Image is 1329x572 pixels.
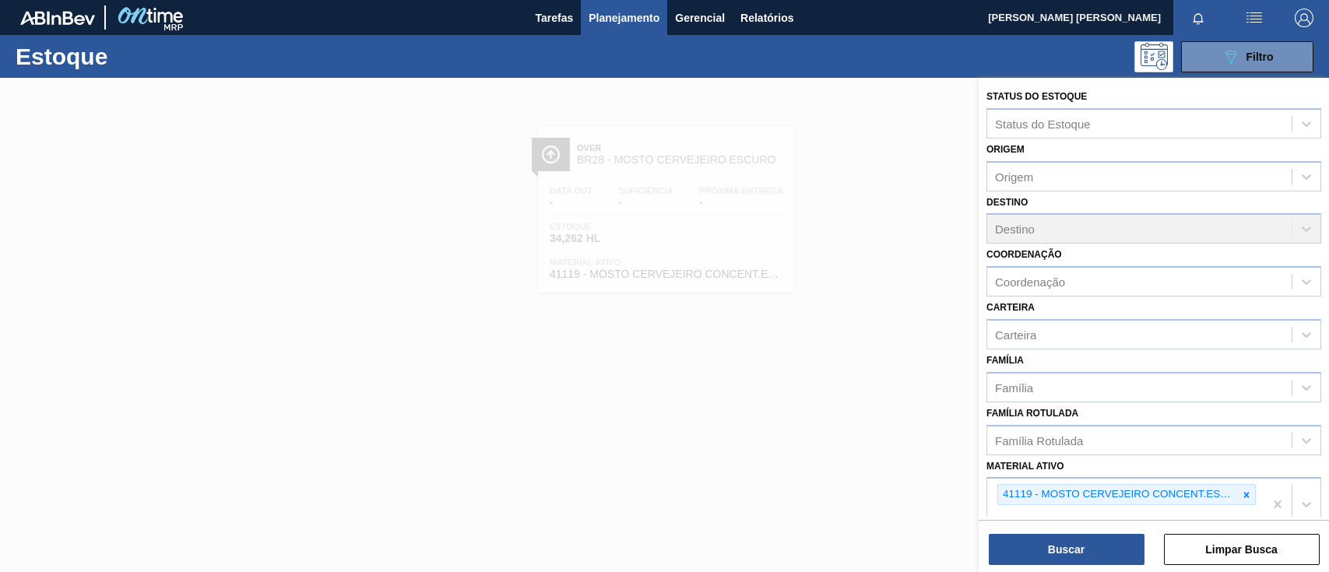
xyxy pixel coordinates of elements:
img: TNhmsLtSVTkK8tSr43FrP2fwEKptu5GPRR3wAAAABJRU5ErkJggg== [20,11,95,25]
div: Status do Estoque [995,117,1091,130]
img: Logout [1295,9,1313,27]
span: Gerencial [675,9,725,27]
span: Tarefas [535,9,573,27]
button: Filtro [1181,41,1313,72]
span: Filtro [1246,51,1274,63]
span: Planejamento [589,9,659,27]
label: Destino [986,197,1028,208]
label: Origem [986,144,1025,155]
label: Status do Estoque [986,91,1087,102]
div: Família [995,381,1033,394]
div: 41119 - MOSTO CERVEJEIRO CONCENT.ESCURO ENVASADO [998,485,1238,504]
button: Notificações [1173,7,1223,29]
div: Coordenação [995,275,1065,289]
label: Coordenação [986,249,1062,260]
label: Família Rotulada [986,408,1078,419]
div: Carteira [995,328,1036,341]
h1: Estoque [16,47,244,65]
div: Pogramando: nenhum usuário selecionado [1134,41,1173,72]
label: Família [986,355,1024,366]
label: Material ativo [986,461,1064,472]
span: Relatórios [740,9,793,27]
div: Família Rotulada [995,433,1083,447]
label: Carteira [986,302,1035,313]
div: Origem [995,170,1033,183]
img: userActions [1245,9,1264,27]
